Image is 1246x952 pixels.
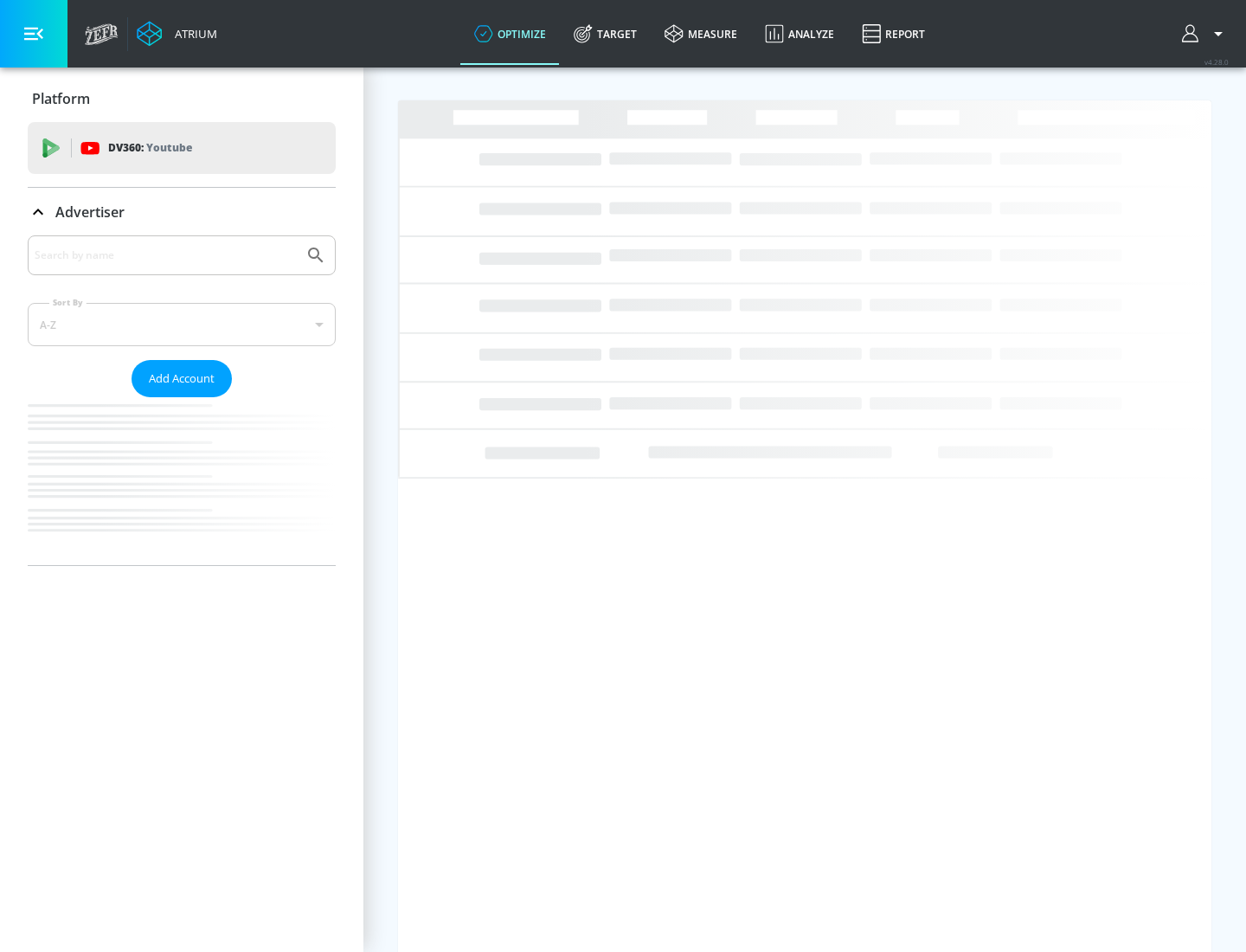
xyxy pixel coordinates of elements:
[35,244,297,267] input: Search by name
[28,188,336,236] div: Advertiser
[168,26,217,42] div: Atrium
[848,3,939,65] a: Report
[460,3,560,65] a: optimize
[149,369,215,389] span: Add Account
[28,74,336,123] div: Platform
[32,89,90,108] p: Platform
[751,3,848,65] a: Analyze
[560,3,651,65] a: Target
[146,138,192,157] p: Youtube
[28,235,336,565] div: Advertiser
[1204,57,1229,67] span: v 4.28.0
[28,397,336,565] nav: list of Advertiser
[28,303,336,346] div: A-Z
[55,203,125,222] p: Advertiser
[132,360,232,397] button: Add Account
[137,21,217,47] a: Atrium
[108,138,192,158] p: DV360:
[49,297,87,308] label: Sort By
[28,122,336,174] div: DV360: Youtube
[651,3,751,65] a: measure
